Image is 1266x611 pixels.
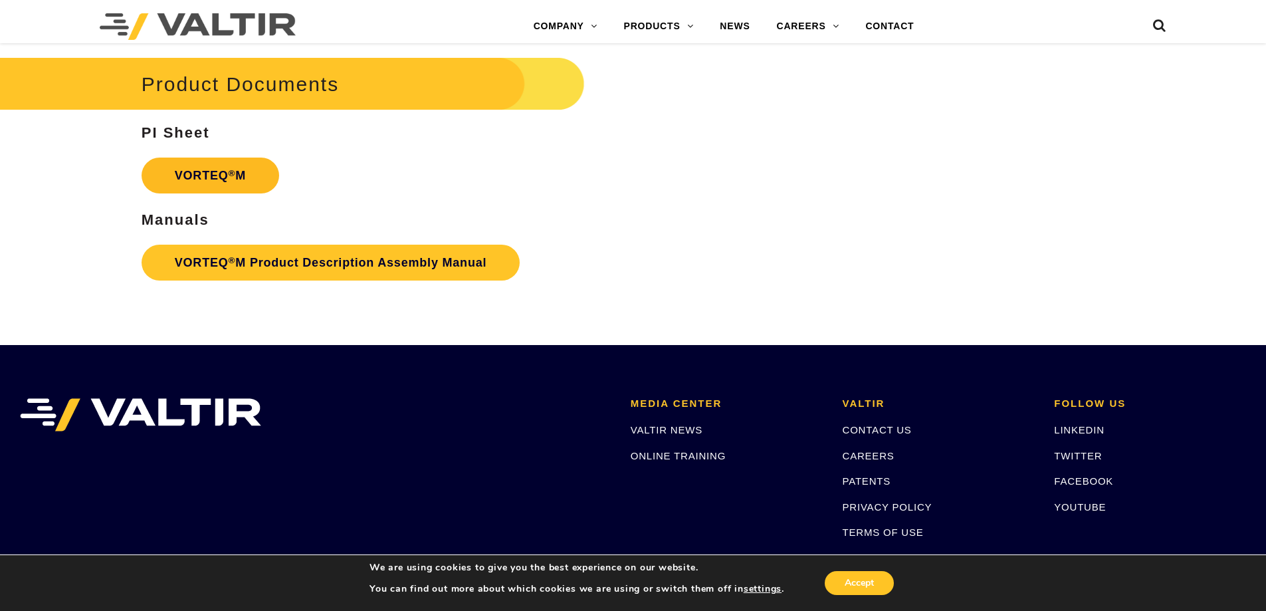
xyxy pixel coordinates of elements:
[369,562,784,574] p: We are using cookies to give you the best experience on our website.
[1054,424,1105,435] a: LINKEDIN
[369,583,784,595] p: You can find out more about which cookies we are using or switch them off in .
[764,13,853,40] a: CAREERS
[843,550,1035,566] p: © Copyright 2023 Valtir, LLC. All Rights Reserved.
[20,398,261,431] img: VALTIR
[843,527,924,538] a: TERMS OF USE
[1054,475,1113,487] a: FACEBOOK
[1054,501,1106,513] a: YOUTUBE
[520,13,611,40] a: COMPANY
[843,424,912,435] a: CONTACT US
[631,398,823,410] h2: MEDIA CENTER
[229,168,236,178] sup: ®
[843,450,895,461] a: CAREERS
[744,583,782,595] button: settings
[142,158,279,193] a: VORTEQ®M
[843,398,1035,410] h2: VALTIR
[611,13,707,40] a: PRODUCTS
[100,13,296,40] img: Valtir
[1054,398,1246,410] h2: FOLLOW US
[1054,450,1102,461] a: TWITTER
[843,475,891,487] a: PATENTS
[825,571,894,595] button: Accept
[142,245,520,281] a: VORTEQ®M Product Description Assembly Manual
[852,13,927,40] a: CONTACT
[631,450,726,461] a: ONLINE TRAINING
[229,255,236,265] sup: ®
[142,124,210,141] strong: PI Sheet
[843,501,932,513] a: PRIVACY POLICY
[142,211,209,228] strong: Manuals
[631,424,702,435] a: VALTIR NEWS
[706,13,763,40] a: NEWS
